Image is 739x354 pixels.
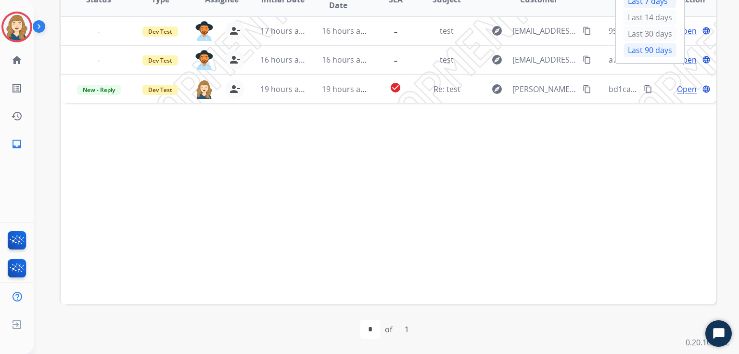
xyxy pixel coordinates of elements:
span: 16 hours ago [322,26,369,36]
span: Dev Test [142,26,178,37]
svg: Open Chat [712,327,726,341]
mat-icon: content_copy [644,85,652,93]
mat-icon: language [702,85,711,93]
div: of [385,324,392,335]
mat-icon: person_remove [229,54,241,66]
mat-icon: list_alt [11,82,23,94]
span: test [440,26,454,36]
mat-icon: check_circle [390,82,401,93]
div: 1 [397,320,417,339]
span: Dev Test [142,85,178,95]
mat-icon: history [11,110,23,122]
mat-icon: explore [491,25,503,37]
span: 16 hours ago [322,54,369,65]
span: Open [677,25,697,37]
span: 17 hours ago [260,26,308,36]
span: Re: test [433,84,460,94]
p: 0.20.1027RC [686,337,729,348]
mat-icon: language [702,26,711,35]
mat-icon: person_remove [229,83,241,95]
span: 19 hours ago [322,84,369,94]
span: [PERSON_NAME][EMAIL_ADDRESS][DOMAIN_NAME] [512,83,577,95]
span: [EMAIL_ADDRESS][DOMAIN_NAME],[DOMAIN_NAME][EMAIL_ADDRESS][DOMAIN_NAME] [512,25,577,37]
span: - [92,26,105,37]
span: Open [677,83,697,95]
div: Last 90 days [624,43,676,57]
mat-icon: language [702,55,711,64]
mat-icon: inbox [11,138,23,150]
mat-icon: - [390,24,401,35]
mat-icon: home [11,54,23,66]
span: test [440,54,454,65]
span: 19 hours ago [260,84,308,94]
mat-icon: content_copy [583,26,591,35]
button: Start Chat [705,320,732,347]
mat-icon: content_copy [583,85,591,93]
span: Dev Test [142,55,178,66]
mat-icon: content_copy [583,55,591,64]
mat-icon: explore [491,54,503,66]
mat-icon: explore [491,83,503,95]
img: avatar [3,13,30,40]
span: Open [677,54,697,66]
div: Last 14 days [624,10,676,25]
span: 16 hours ago [260,54,308,65]
img: agent-avatar [195,79,214,99]
mat-icon: person_remove [229,25,241,37]
div: Last 30 days [624,26,676,41]
span: New - Reply [77,85,121,95]
span: - [92,55,105,66]
img: agent-avatar [195,21,214,41]
span: [EMAIL_ADDRESS][DOMAIN_NAME],[DOMAIN_NAME][EMAIL_ADDRESS][DOMAIN_NAME] [512,54,577,66]
mat-icon: - [390,52,401,64]
img: agent-avatar [195,50,214,70]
